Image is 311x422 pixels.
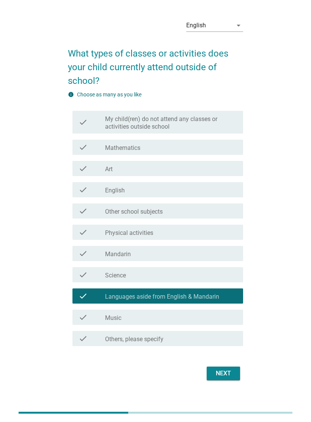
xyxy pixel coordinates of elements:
[79,143,88,152] i: check
[105,229,153,237] label: Physical activities
[79,228,88,237] i: check
[79,206,88,216] i: check
[77,91,141,98] label: Choose as many as you like
[79,313,88,322] i: check
[105,314,121,322] label: Music
[105,335,163,343] label: Others, please specify
[79,164,88,173] i: check
[105,187,125,194] label: English
[105,165,113,173] label: Art
[105,293,219,301] label: Languages aside from English & Mandarin
[79,114,88,131] i: check
[79,185,88,194] i: check
[186,22,206,29] div: English
[105,250,131,258] label: Mandarin
[68,39,243,88] h2: What types of classes or activities does your child currently attend outside of school?
[213,369,234,378] div: Next
[234,21,243,30] i: arrow_drop_down
[79,270,88,279] i: check
[105,144,140,152] label: Mathematics
[105,208,163,216] label: Other school subjects
[68,91,74,98] i: info
[105,115,237,131] label: My child(ren) do not attend any classes or activities outside school
[105,272,126,279] label: Science
[207,367,240,380] button: Next
[79,249,88,258] i: check
[79,334,88,343] i: check
[79,291,88,301] i: check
